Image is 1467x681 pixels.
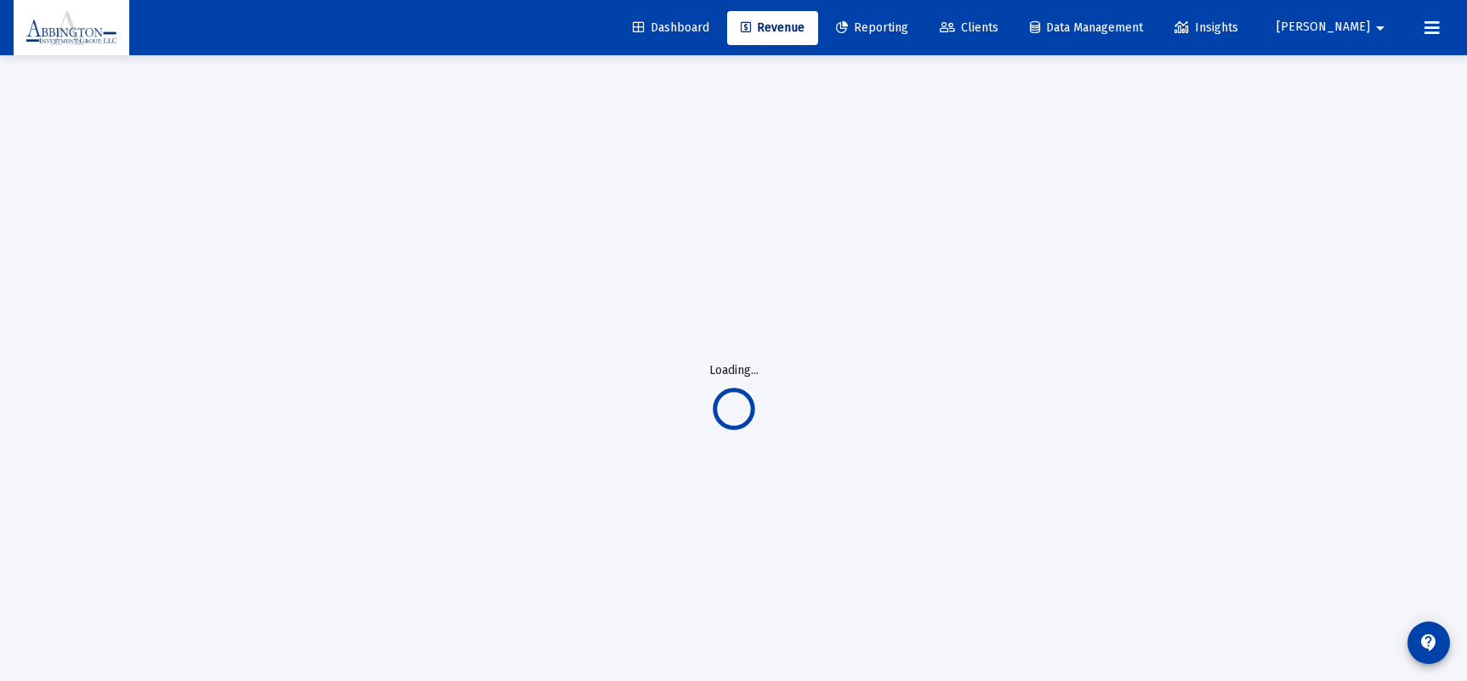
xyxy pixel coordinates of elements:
[1370,11,1390,45] mat-icon: arrow_drop_down
[1277,20,1370,35] span: [PERSON_NAME]
[1174,20,1238,35] span: Insights
[1161,11,1252,45] a: Insights
[836,20,908,35] span: Reporting
[1016,11,1157,45] a: Data Management
[619,11,723,45] a: Dashboard
[26,11,117,45] img: Dashboard
[940,20,998,35] span: Clients
[741,20,805,35] span: Revenue
[822,11,922,45] a: Reporting
[926,11,1012,45] a: Clients
[1419,633,1439,653] mat-icon: contact_support
[1256,10,1411,44] button: [PERSON_NAME]
[727,11,818,45] a: Revenue
[1030,20,1143,35] span: Data Management
[633,20,709,35] span: Dashboard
